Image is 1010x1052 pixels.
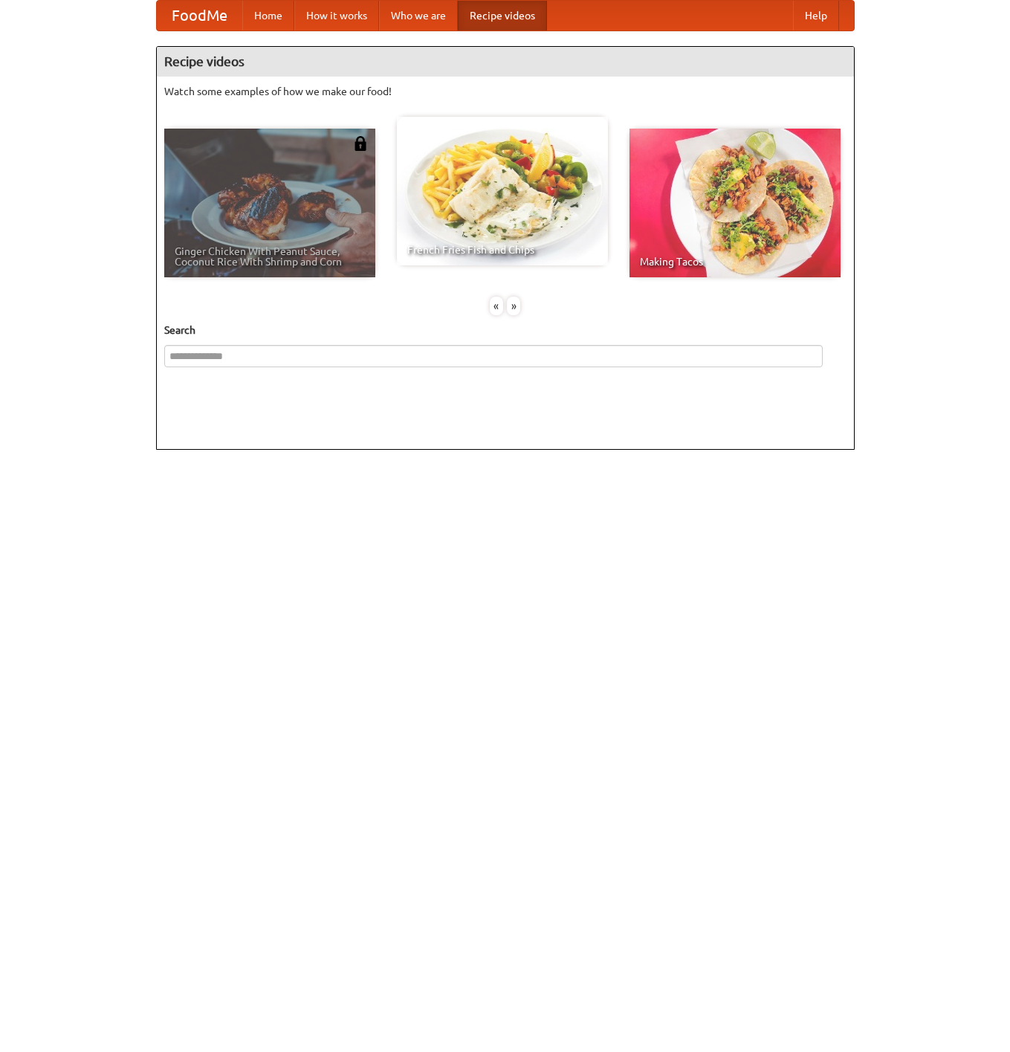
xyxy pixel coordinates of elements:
[490,297,503,315] div: «
[629,129,841,277] a: Making Tacos
[397,117,608,265] a: French Fries Fish and Chips
[458,1,547,30] a: Recipe videos
[507,297,520,315] div: »
[407,245,598,255] span: French Fries Fish and Chips
[157,47,854,77] h4: Recipe videos
[379,1,458,30] a: Who we are
[294,1,379,30] a: How it works
[640,256,830,267] span: Making Tacos
[353,136,368,151] img: 483408.png
[242,1,294,30] a: Home
[164,84,846,99] p: Watch some examples of how we make our food!
[164,323,846,338] h5: Search
[793,1,839,30] a: Help
[157,1,242,30] a: FoodMe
